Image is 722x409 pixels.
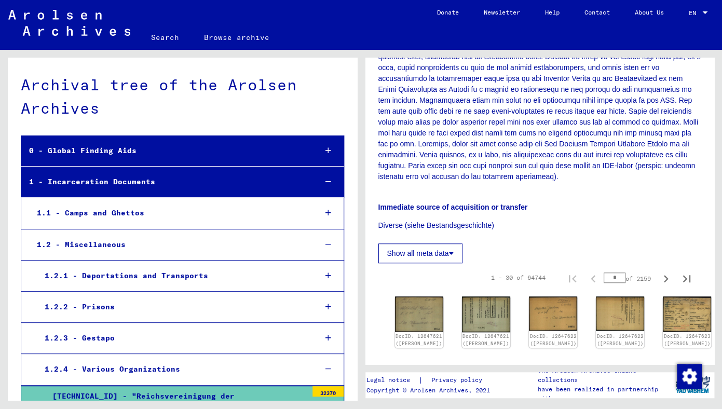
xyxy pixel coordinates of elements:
div: 0 - Global Finding Aids [21,141,308,161]
p: L ipsum dolors am con adipi eli se doeiusmo te inc ut lab etdolorem aliquaenim: admin veni, quisn... [378,40,702,182]
img: 001.jpg [663,296,711,331]
img: 002.jpg [596,296,644,331]
a: DocID: 12647623 ([PERSON_NAME]) [664,333,711,346]
img: 001.jpg [395,296,443,331]
div: 1.2 - Miscellaneous [29,235,308,255]
button: Previous page [583,267,604,288]
button: Show all meta data [378,243,462,263]
img: Zustimmung ändern [677,364,702,389]
div: of 2159 [604,273,656,283]
button: Next page [656,267,676,288]
a: Legal notice [366,375,418,386]
img: 001.jpg [529,296,577,331]
div: 1.1 - Camps and Ghettos [29,203,308,223]
div: Archival tree of the Arolsen Archives [21,73,344,120]
div: 1 - Incarceration Documents [21,172,308,192]
b: Immediate source of acquisition or transfer [378,203,528,211]
p: Copyright © Arolsen Archives, 2021 [366,386,495,395]
div: 1.2.1 - Deportations and Transports [37,266,308,286]
img: Arolsen_neg.svg [8,10,130,36]
mat-select-trigger: EN [689,9,696,17]
a: DocID: 12647621 ([PERSON_NAME]) [462,333,509,346]
a: Browse archive [192,25,282,50]
div: 32370 [312,386,344,397]
button: First page [562,267,583,288]
button: Last page [676,267,697,288]
div: 1.2.4 - Various Organizations [37,359,308,379]
a: Search [139,25,192,50]
div: 1.2.2 - Prisons [37,297,308,317]
img: 002.jpg [462,296,510,332]
a: Privacy policy [423,375,495,386]
p: The Arolsen Archives online collections [538,366,671,385]
a: DocID: 12647622 ([PERSON_NAME]) [529,333,576,346]
img: yv_logo.png [673,372,712,398]
a: DocID: 12647621 ([PERSON_NAME]) [396,333,442,346]
div: | [366,375,495,386]
p: Diverse (siehe Bestandsgeschichte) [378,220,702,231]
div: 1 – 30 of 64744 [491,273,546,282]
div: 1.2.3 - Gestapo [37,328,308,348]
a: DocID: 12647622 ([PERSON_NAME]) [597,333,644,346]
p: have been realized in partnership with [538,385,671,403]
